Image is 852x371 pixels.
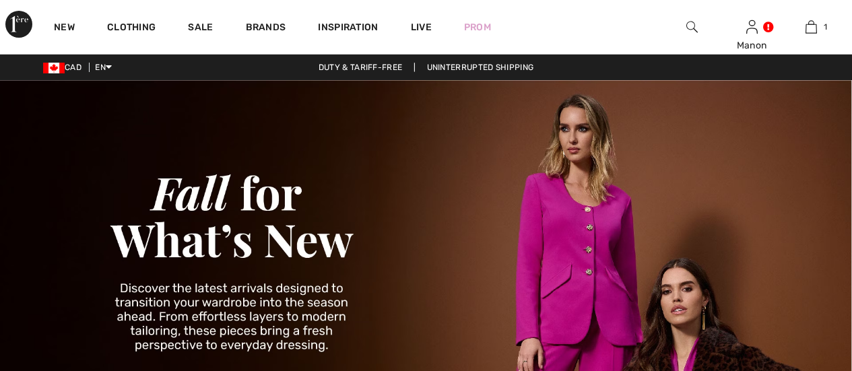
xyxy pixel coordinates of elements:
span: EN [95,63,112,72]
img: search the website [686,19,698,35]
a: Sale [188,22,213,36]
div: Manon [723,38,781,53]
a: Brands [246,22,286,36]
a: New [54,22,75,36]
span: CAD [43,63,87,72]
a: Clothing [107,22,156,36]
a: Sign In [746,20,758,33]
span: 1 [824,21,827,33]
img: 1ère Avenue [5,11,32,38]
iframe: Opens a widget where you can find more information [766,331,839,364]
img: My Info [746,19,758,35]
span: Inspiration [318,22,378,36]
a: 1 [782,19,841,35]
img: Canadian Dollar [43,63,65,73]
img: My Bag [806,19,817,35]
a: Live [411,20,432,34]
a: Prom [464,20,491,34]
